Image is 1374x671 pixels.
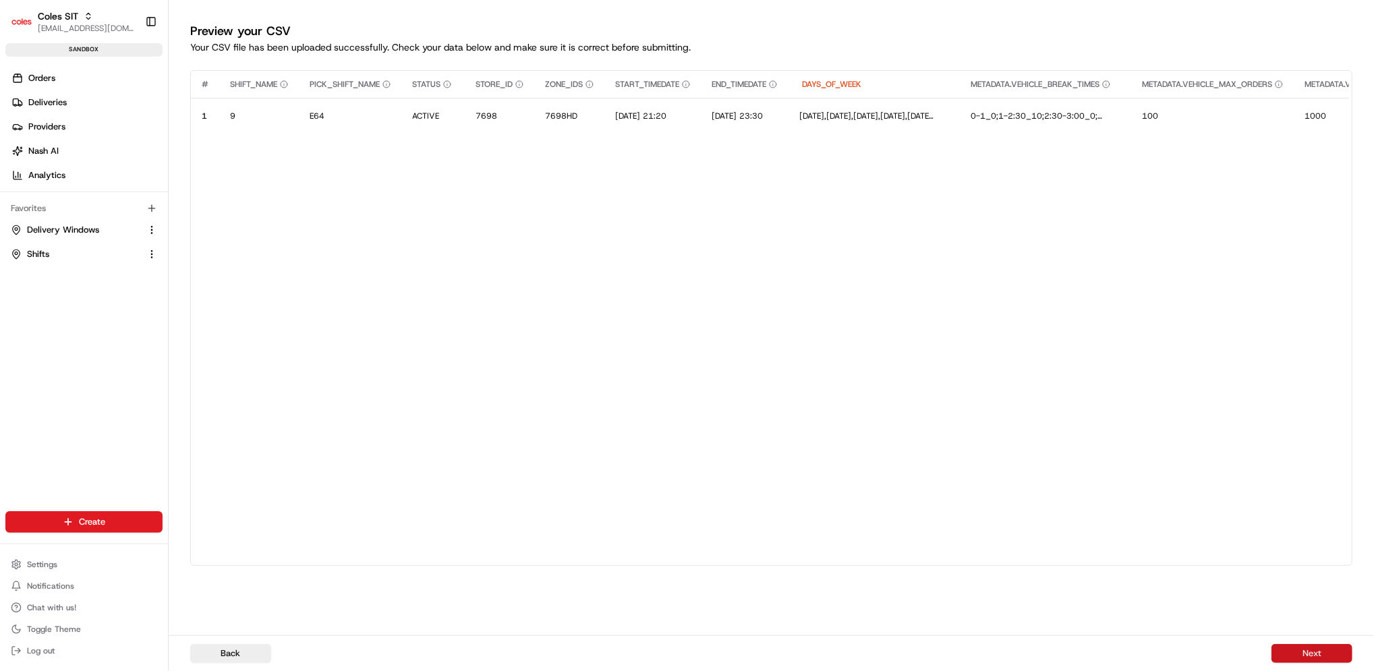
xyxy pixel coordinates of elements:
div: Favorites [5,198,163,219]
span: 0-1_0;1-2:30_10;2:30-3:00_0;3:00-3:30_0;3:30-7:30_0;7:30-9:00_0 [971,111,1106,121]
span: 1000 [1305,111,1326,121]
span: API Documentation [127,196,217,209]
span: 7698 [476,111,497,121]
span: Chat with us! [27,602,76,613]
button: Coles SITColes SIT[EMAIL_ADDRESS][DOMAIN_NAME] [5,5,140,38]
button: Edit METADATA.VEHICLE_BREAK_TIMES value [971,111,1120,121]
a: Analytics [5,165,168,186]
span: Log out [27,645,55,656]
button: Next [1271,644,1352,663]
button: Edit METADATA.VEHICLE_MAX_ORDERS value [1142,111,1283,121]
span: [DATE] 23:30 [712,111,763,121]
span: 100 [1142,111,1158,121]
button: [EMAIL_ADDRESS][DOMAIN_NAME] [38,23,134,34]
span: Delivery Windows [27,224,99,236]
span: DAYS_OF_WEEK [802,79,861,90]
span: Create [79,516,105,528]
span: START_TIMEDATE [615,79,679,90]
div: sandbox [5,43,163,57]
span: Nash AI [28,145,59,157]
img: Coles SIT [11,11,32,32]
p: Your CSV file has been uploaded successfully. Check your data below and make sure it is correct b... [190,40,1352,54]
h1: Preview your CSV [190,22,1352,40]
span: [DATE],[DATE],[DATE],[DATE],[DATE],[DATE],[DATE] [799,111,934,121]
span: STORE_ID [476,79,513,90]
a: Powered byPylon [95,228,163,239]
span: END_TIMEDATE [712,79,766,90]
div: Start new chat [46,129,221,142]
span: Pylon [134,229,163,239]
button: Edit PICK_SHIFT_NAME value [310,111,391,121]
span: 7698HD [545,111,577,121]
button: Shifts [5,243,163,265]
div: 1 [202,111,208,121]
a: Deliveries [5,92,168,113]
button: Edit SHIFT_NAME value [230,111,288,121]
button: Create [5,511,163,533]
span: Orders [28,72,55,84]
button: Edit STATUS value [412,111,454,121]
span: ACTIVE [412,111,439,121]
img: 1736555255976-a54dd68f-1ca7-489b-9aae-adbdc363a1c4 [13,129,38,153]
span: Deliveries [28,96,67,109]
div: 📗 [13,197,24,208]
span: Notifications [27,581,74,591]
button: Edit ZONE_IDS value [545,111,594,121]
span: Analytics [28,169,65,181]
div: 💻 [114,197,125,208]
button: Toggle Theme [5,620,163,639]
a: Orders [5,67,168,89]
span: Shifts [27,248,49,260]
span: Providers [28,121,65,133]
span: METADATA.VEHICLE_MAX_ORDERS [1142,79,1272,90]
a: Providers [5,116,168,138]
a: Nash AI [5,140,168,162]
span: [DATE] 21:20 [615,111,666,121]
a: Shifts [11,248,141,260]
span: Toggle Theme [27,624,81,635]
a: 💻API Documentation [109,190,222,214]
button: Back [190,644,271,663]
button: Settings [5,555,163,574]
button: Coles SIT [38,9,78,23]
button: Start new chat [229,133,246,149]
div: We're available if you need us! [46,142,171,153]
button: Edit START_TIMEDATE value [615,111,690,121]
span: Knowledge Base [27,196,103,209]
div: # [202,79,208,90]
button: Edit DAYS_OF_WEEK value [799,111,949,121]
a: Delivery Windows [11,224,141,236]
span: ZONE_IDS [545,79,583,90]
span: 9 [230,111,235,121]
a: 📗Knowledge Base [8,190,109,214]
input: Clear [35,87,223,101]
button: Edit STORE_ID value [476,111,523,121]
span: E64 [310,111,324,121]
span: SHIFT_NAME [230,79,277,90]
span: METADATA.VEHICLE_BREAK_TIMES [971,79,1099,90]
button: Notifications [5,577,163,595]
img: Nash [13,13,40,40]
span: PICK_SHIFT_NAME [310,79,380,90]
p: Welcome 👋 [13,54,246,76]
span: STATUS [412,79,440,90]
button: Chat with us! [5,598,163,617]
button: Edit END_TIMEDATE value [712,111,778,121]
button: Log out [5,641,163,660]
span: Settings [27,559,57,570]
button: Delivery Windows [5,219,163,241]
